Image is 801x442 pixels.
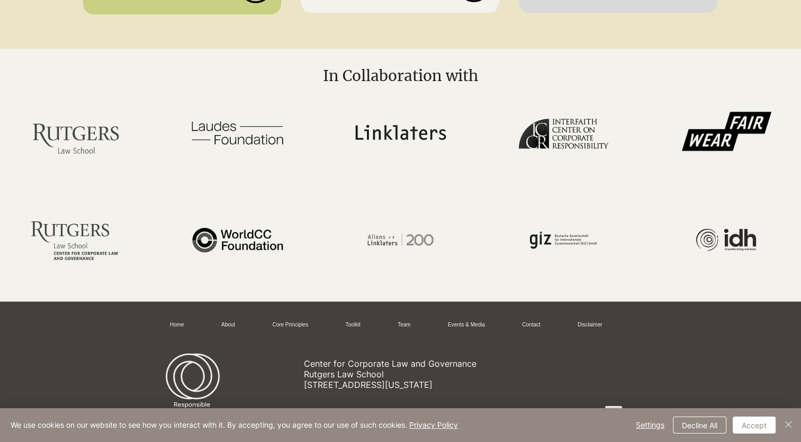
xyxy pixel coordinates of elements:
img: fairwear_logo_edited.jpg [658,87,794,178]
a: Team [398,321,410,329]
img: v2 New RCP logo cream.png [163,353,223,430]
a: Events & Media [448,321,485,329]
img: idh_logo_rectangle.png [658,195,794,286]
a: Disclaimer [578,321,602,329]
img: Close [782,418,795,431]
button: Close [782,417,795,434]
span: Settings [636,417,664,433]
a: Home [170,321,184,329]
button: Decline All [673,417,726,434]
span: We use cookies on our website to see how you interact with it. By accepting, you agree to our use... [11,420,458,430]
img: linklaters_logo_edited.jpg [332,87,469,178]
nav: Site [163,317,632,333]
span: In Collaboration with [323,66,478,85]
button: Accept [733,417,776,434]
img: rutgers_law_logo_edited.jpg [7,87,143,178]
p: Center for Corporate Law and Governance [304,358,545,369]
a: About [221,321,235,329]
img: allens_links_logo.png [332,195,469,286]
a: Contact [522,321,540,329]
p: [STREET_ADDRESS][US_STATE] [304,379,545,390]
img: giz_logo.png [495,195,631,286]
img: world_cc_edited.jpg [169,195,305,286]
p: Rutgers Law School [304,369,545,379]
a: Privacy Policy [409,420,458,429]
img: rutgers_corp_law_edited.jpg [7,195,143,286]
img: ICCR_logo_edited.jpg [495,87,631,178]
img: laudes_logo_edited.jpg [169,87,305,178]
a: Core Principles [272,321,308,329]
a: Toolkit [345,321,360,329]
